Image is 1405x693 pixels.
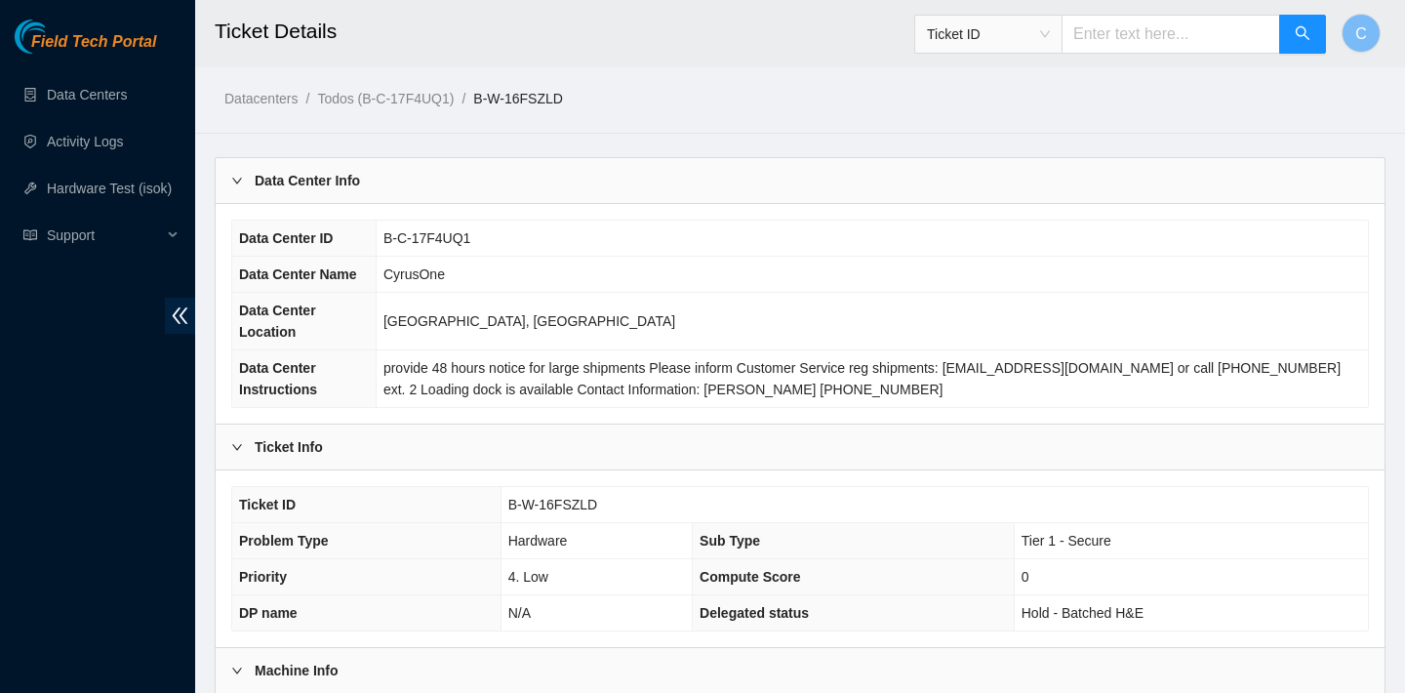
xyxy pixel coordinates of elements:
span: C [1355,21,1367,46]
b: Ticket Info [255,436,323,458]
a: Activity Logs [47,134,124,149]
button: search [1279,15,1326,54]
span: right [231,175,243,186]
span: read [23,228,37,242]
span: Hardware [508,533,568,549]
input: Enter text here... [1062,15,1280,54]
a: Todos (B-C-17F4UQ1) [317,91,454,106]
span: B-C-17F4UQ1 [383,230,470,246]
a: Datacenters [224,91,298,106]
span: Problem Type [239,533,329,549]
span: double-left [165,298,195,334]
span: [GEOGRAPHIC_DATA], [GEOGRAPHIC_DATA] [383,313,675,329]
span: Tier 1 - Secure [1022,533,1111,549]
span: Data Center Instructions [239,360,317,397]
span: Data Center Name [239,266,357,282]
span: Compute Score [700,569,800,585]
a: Data Centers [47,87,127,102]
span: N/A [508,605,531,621]
span: Data Center ID [239,230,333,246]
span: Priority [239,569,287,585]
span: Delegated status [700,605,809,621]
span: Hold - Batched H&E [1022,605,1144,621]
span: Ticket ID [239,497,296,512]
div: Ticket Info [216,425,1385,469]
b: Machine Info [255,660,339,681]
span: Field Tech Portal [31,33,156,52]
img: Akamai Technologies [15,20,99,54]
span: provide 48 hours notice for large shipments Please inform Customer Service reg shipments: [EMAIL_... [383,360,1341,397]
a: Akamai TechnologiesField Tech Portal [15,35,156,61]
span: / [305,91,309,106]
span: right [231,441,243,453]
span: 4. Low [508,569,548,585]
span: DP name [239,605,298,621]
div: Machine Info [216,648,1385,693]
span: Sub Type [700,533,760,549]
span: Ticket ID [927,20,1050,49]
span: Support [47,216,162,255]
button: C [1342,14,1381,53]
span: right [231,665,243,676]
a: B-W-16FSZLD [473,91,563,106]
span: 0 [1022,569,1029,585]
b: Data Center Info [255,170,360,191]
span: CyrusOne [383,266,445,282]
span: Data Center Location [239,303,316,340]
span: B-W-16FSZLD [508,497,598,512]
span: search [1295,25,1310,44]
span: / [462,91,465,106]
div: Data Center Info [216,158,1385,203]
a: Hardware Test (isok) [47,181,172,196]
